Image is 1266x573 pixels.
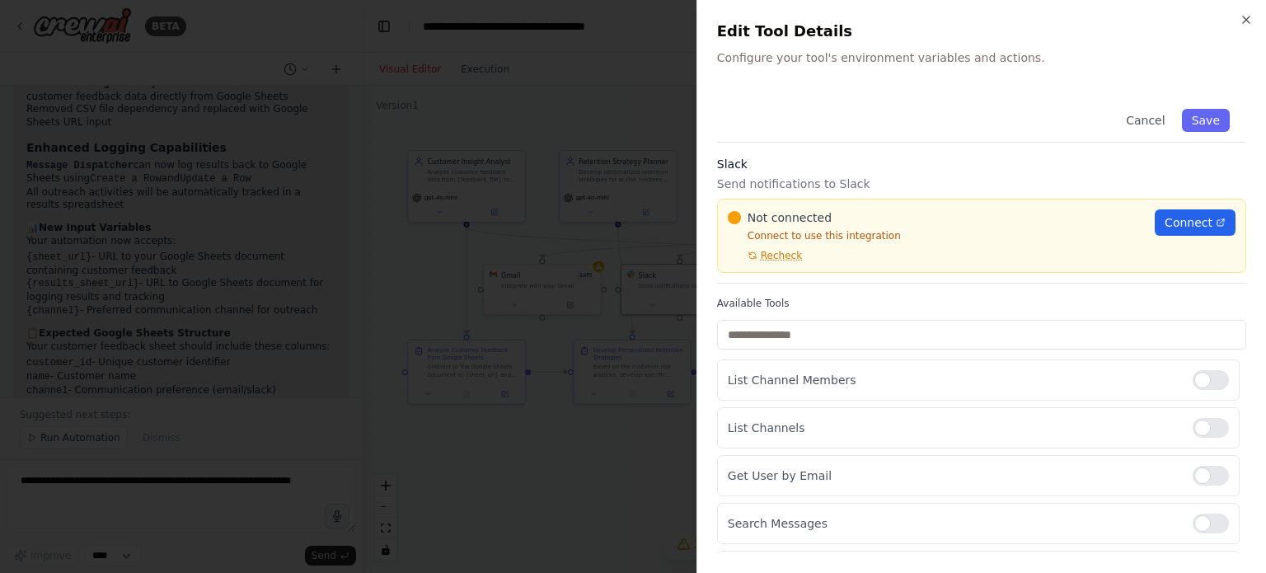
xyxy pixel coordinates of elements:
button: Save [1182,109,1230,132]
label: Available Tools [717,297,1246,310]
p: List Channel Members [728,372,1179,388]
button: Cancel [1116,109,1175,132]
span: Connect [1165,214,1212,231]
h2: Edit Tool Details [717,20,1246,43]
p: List Channels [728,420,1179,436]
h3: Slack [717,156,1246,172]
p: Get User by Email [728,467,1179,484]
button: Recheck [728,249,802,262]
span: Not connected [748,209,832,226]
span: Recheck [761,249,802,262]
p: Send notifications to Slack [717,176,1246,192]
p: Configure your tool's environment variables and actions. [717,49,1246,66]
p: Connect to use this integration [728,229,1145,242]
p: Search Messages [728,515,1179,532]
a: Connect [1155,209,1236,236]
